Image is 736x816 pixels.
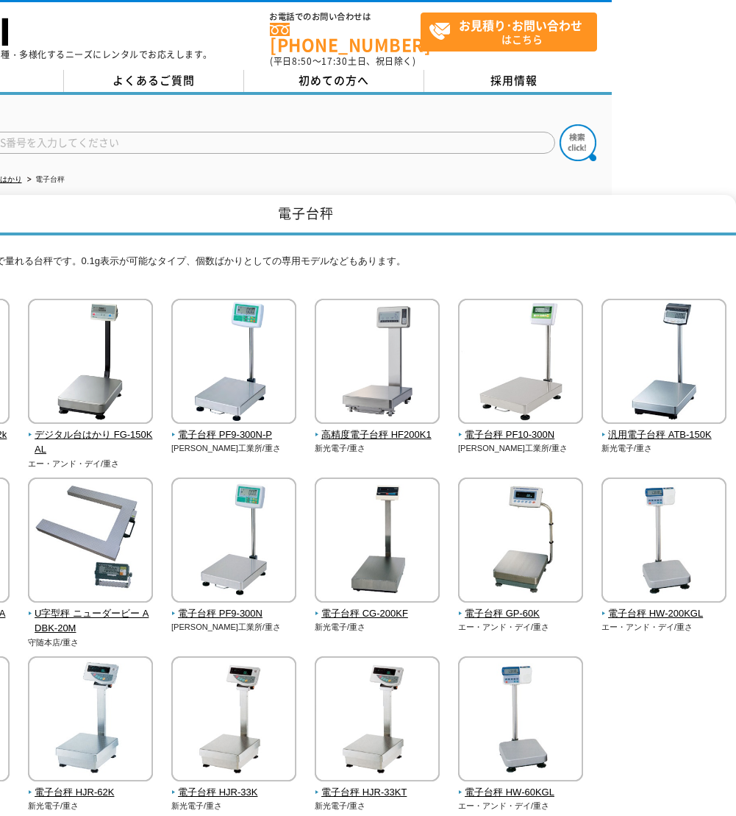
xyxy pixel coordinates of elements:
p: 新光電子/重さ [171,800,297,812]
span: 電子台秤 CG-200KF [315,606,440,622]
p: 新光電子/重さ [315,800,440,812]
p: エー・アンド・デイ/重さ [28,458,154,470]
span: デジタル台はかり FG-150KAL [28,427,154,458]
span: 電子台秤 PF9-300N [171,606,297,622]
p: 新光電子/重さ [28,800,154,812]
span: 17:30 [321,54,348,68]
img: 電子台秤 CG-200KF [315,478,440,606]
span: 電子台秤 PF9-300N-P [171,427,297,443]
a: [PHONE_NUMBER] [270,23,421,53]
img: U字型秤 ニューダービー ADBK-20M [28,478,153,606]
p: 新光電子/重さ [315,621,440,634]
a: よくあるご質問 [64,70,244,92]
img: 高精度電子台秤 HF200K1 [315,299,440,427]
a: 電子台秤 HJR-33K [171,771,297,801]
span: 高精度電子台秤 HF200K1 [315,427,440,443]
a: U字型秤 ニューダービー ADBK-20M [28,592,154,636]
a: 電子台秤 PF9-300N [171,592,297,622]
a: 電子台秤 GP-60K [458,592,584,622]
img: 電子台秤 HJR-33K [171,656,296,785]
p: エー・アンド・デイ/重さ [601,621,727,634]
span: 汎用電子台秤 ATB-150K [601,427,727,443]
img: 電子台秤 PF9-300N [171,478,296,606]
p: エー・アンド・デイ/重さ [458,621,584,634]
span: 電子台秤 HW-60KGL [458,785,584,801]
span: 電子台秤 HJR-33K [171,785,297,801]
span: 電子台秤 PF10-300N [458,427,584,443]
span: 電子台秤 HW-200KGL [601,606,727,622]
p: [PERSON_NAME]工業所/重さ [171,442,297,455]
a: 電子台秤 CG-200KF [315,592,440,622]
p: [PERSON_NAME]工業所/重さ [171,621,297,634]
p: [PERSON_NAME]工業所/重さ [458,442,584,455]
img: 電子台秤 PF10-300N [458,299,583,427]
a: 汎用電子台秤 ATB-150K [601,414,727,443]
img: 汎用電子台秤 ATB-150K [601,299,726,427]
img: 電子台秤 HW-60KGL [458,656,583,785]
img: 電子台秤 GP-60K [458,478,583,606]
img: デジタル台はかり FG-150KAL [28,299,153,427]
p: エー・アンド・デイ/重さ [458,800,584,812]
span: 電子台秤 HJR-33KT [315,785,440,801]
p: 守随本店/重さ [28,636,154,649]
img: 電子台秤 HJR-62K [28,656,153,785]
span: 電子台秤 GP-60K [458,606,584,622]
span: はこちら [429,13,596,50]
li: 電子台秤 [24,172,65,188]
a: デジタル台はかり FG-150KAL [28,414,154,458]
a: 電子台秤 PF9-300N-P [171,414,297,443]
img: 電子台秤 PF9-300N-P [171,299,296,427]
p: 新光電子/重さ [315,442,440,455]
p: 新光電子/重さ [601,442,727,455]
img: btn_search.png [560,124,596,161]
img: 電子台秤 HJR-33KT [315,656,440,785]
strong: お見積り･お問い合わせ [459,16,582,34]
a: 電子台秤 PF10-300N [458,414,584,443]
span: お電話でのお問い合わせは [270,13,421,21]
a: 電子台秤 HJR-33KT [315,771,440,801]
a: 電子台秤 HJR-62K [28,771,154,801]
a: 電子台秤 HW-60KGL [458,771,584,801]
a: 高精度電子台秤 HF200K1 [315,414,440,443]
a: 初めての方へ [244,70,424,92]
span: 電子台秤 HJR-62K [28,785,154,801]
img: 電子台秤 HW-200KGL [601,478,726,606]
span: 8:50 [292,54,312,68]
span: 初めての方へ [299,72,369,88]
a: 採用情報 [424,70,604,92]
a: 電子台秤 HW-200KGL [601,592,727,622]
span: (平日 ～ 土日、祝日除く) [270,54,415,68]
a: お見積り･お問い合わせはこちら [421,13,597,52]
span: U字型秤 ニューダービー ADBK-20M [28,606,154,637]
